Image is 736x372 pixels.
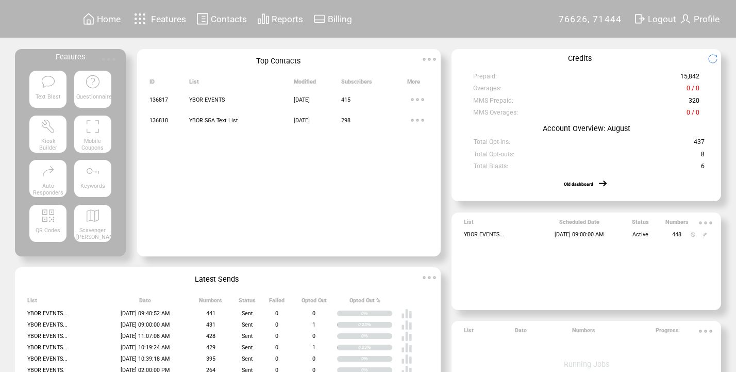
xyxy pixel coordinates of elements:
span: Scavenger [PERSON_NAME] [76,227,119,240]
span: Billing [328,14,352,24]
a: Home [81,11,122,27]
span: MMS Prepaid: [473,97,513,108]
img: features.svg [131,10,149,27]
img: coupons.svg [85,119,101,134]
span: Keywords [80,183,105,189]
span: 0 [275,333,278,339]
img: contacts.svg [196,12,209,25]
span: Opted Out [302,297,327,308]
div: 0.23% [358,322,392,328]
img: poll%20-%20white.svg [401,308,412,319]
img: exit.svg [633,12,646,25]
span: Profile [694,14,720,24]
span: 6 [701,163,705,174]
span: Opted Out % [349,297,380,308]
span: 395 [206,355,215,362]
span: Text Blast [36,93,61,100]
span: Top Contacts [256,57,300,66]
span: 431 [206,321,215,328]
span: 76626, 71444 [559,14,622,24]
span: Latest Sends [195,275,239,284]
a: Keywords [74,160,111,197]
span: YBOR EVENTS... [27,355,68,362]
a: Scavenger [PERSON_NAME] [74,205,111,242]
span: List [464,327,474,338]
span: Running Jobs [564,360,609,369]
img: poll%20-%20white.svg [401,342,412,353]
img: ellypsis.svg [98,49,119,70]
span: Contacts [211,14,247,24]
span: 136817 [149,96,168,103]
span: Sent [242,344,253,351]
img: questionnaire.svg [85,74,101,90]
span: Logout [648,14,676,24]
span: 0 [275,321,278,328]
span: List [27,297,37,308]
span: Prepaid: [473,73,497,84]
span: ID [149,78,155,89]
a: Contacts [195,11,248,27]
span: 15,842 [680,73,699,84]
span: 0 / 0 [687,109,699,120]
span: 298 [341,117,350,124]
span: QR Codes [36,227,60,234]
span: 0 [275,310,278,317]
span: Auto Responders [33,183,63,196]
img: profile.svg [679,12,692,25]
span: Account Overview: August [543,124,630,133]
span: Sent [242,310,253,317]
span: List [464,219,474,230]
span: Mobile Coupons [81,138,104,151]
a: Profile [678,11,721,27]
span: Date [515,327,527,338]
span: YBOR EVENTS... [464,231,504,238]
a: Questionnaire [74,71,111,108]
div: 0% [361,311,392,316]
span: YBOR EVENTS... [27,344,68,351]
div: 0% [361,333,392,339]
a: Logout [632,11,678,27]
span: [DATE] [294,96,310,103]
div: 0.23% [358,345,392,350]
span: Kiosk Builder [39,138,57,151]
span: 0 [312,310,315,317]
span: Scheduled Date [559,219,599,230]
a: Reports [256,11,305,27]
span: Overages: [473,85,501,96]
span: 448 [672,231,681,238]
span: 0 [312,355,315,362]
span: Features [151,14,186,24]
img: ellypsis.svg [419,49,440,70]
a: Billing [312,11,354,27]
span: 437 [694,138,705,150]
span: 136818 [149,117,168,124]
img: auto-responders.svg [41,164,56,179]
span: Credits [568,54,592,63]
a: Text Blast [29,71,66,108]
span: Progress [656,327,679,338]
span: Numbers [572,327,595,338]
span: Failed [269,297,285,308]
span: Date [139,297,151,308]
div: 0% [361,356,392,362]
a: Mobile Coupons [74,116,111,153]
span: Modified [294,78,316,89]
img: poll%20-%20white.svg [401,319,412,331]
img: ellypsis.svg [695,321,716,342]
img: ellypsis.svg [695,213,716,233]
span: Total Opt-outs: [474,151,514,162]
span: Features [56,53,85,61]
img: home.svg [82,12,95,25]
span: 1 [312,344,315,351]
a: QR Codes [29,205,66,242]
img: ellypsis.svg [407,110,428,131]
img: text-blast.svg [41,74,56,90]
span: 0 [275,355,278,362]
span: MMS Overages: [473,109,518,120]
span: Sent [242,333,253,339]
span: YBOR SGA Text List [189,117,238,124]
span: [DATE] 09:40:52 AM [121,310,170,317]
span: Questionnaire [76,93,112,100]
span: Status [632,219,649,230]
img: poll%20-%20white.svg [401,331,412,342]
